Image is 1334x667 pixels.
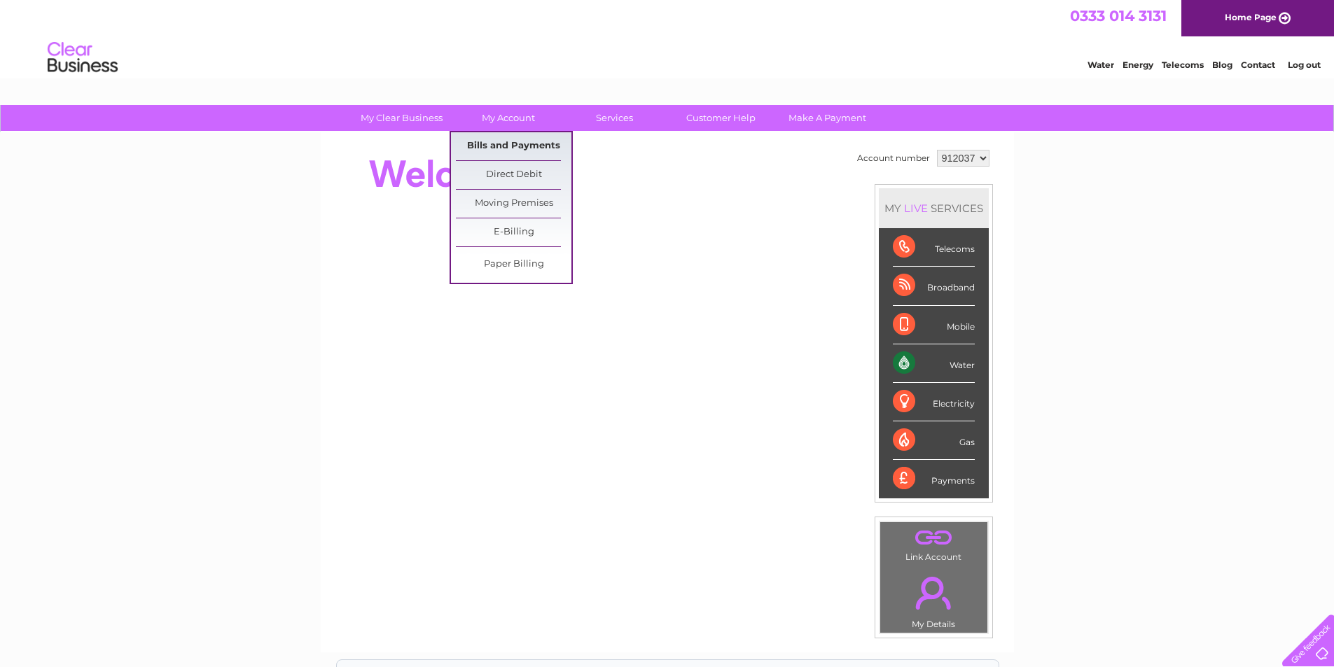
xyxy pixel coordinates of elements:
[557,105,672,131] a: Services
[893,344,975,383] div: Water
[893,228,975,267] div: Telecoms
[456,190,571,218] a: Moving Premises
[456,251,571,279] a: Paper Billing
[884,568,984,617] a: .
[880,521,988,566] td: Link Account
[1123,59,1153,70] a: Energy
[1088,59,1114,70] a: Water
[450,105,566,131] a: My Account
[893,267,975,305] div: Broadband
[1070,7,1167,24] a: 0333 014 3131
[337,8,999,68] div: Clear Business is a trading name of Verastar Limited (registered in [GEOGRAPHIC_DATA] No. 3667643...
[884,526,984,550] a: .
[893,383,975,421] div: Electricity
[893,460,975,498] div: Payments
[1162,59,1204,70] a: Telecoms
[344,105,459,131] a: My Clear Business
[893,306,975,344] div: Mobile
[1288,59,1321,70] a: Log out
[456,161,571,189] a: Direct Debit
[47,36,118,79] img: logo.png
[1241,59,1275,70] a: Contact
[1212,59,1232,70] a: Blog
[663,105,779,131] a: Customer Help
[879,188,989,228] div: MY SERVICES
[456,132,571,160] a: Bills and Payments
[880,565,988,633] td: My Details
[770,105,885,131] a: Make A Payment
[901,202,931,215] div: LIVE
[854,146,933,170] td: Account number
[456,218,571,246] a: E-Billing
[893,421,975,460] div: Gas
